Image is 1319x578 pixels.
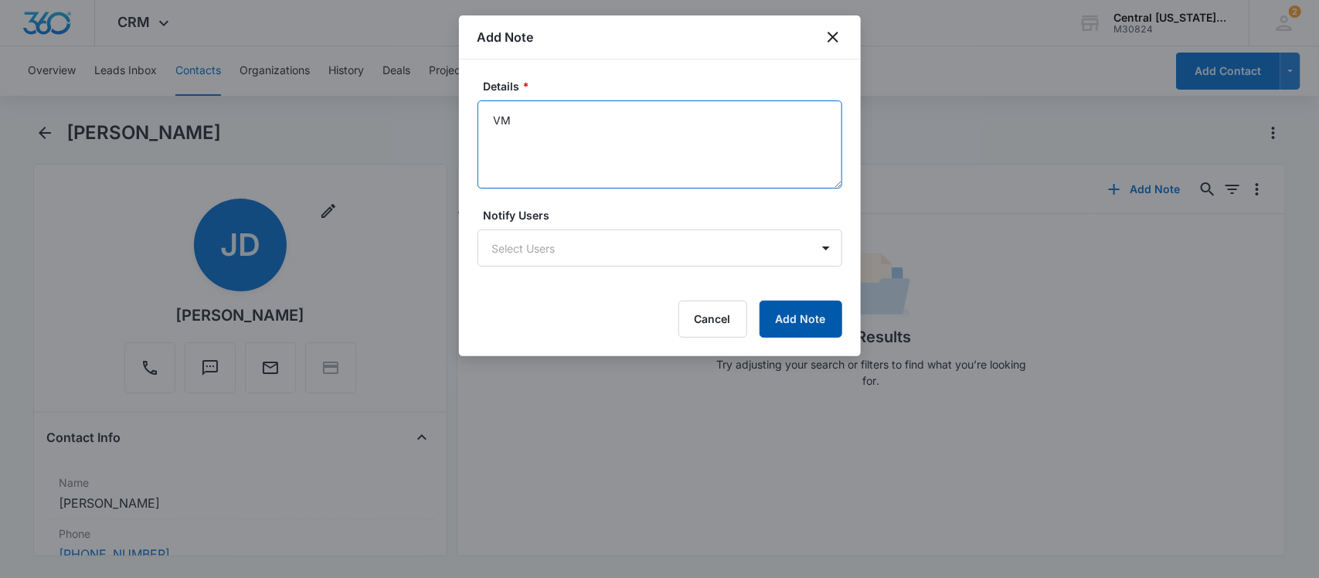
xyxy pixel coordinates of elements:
[760,301,842,338] button: Add Note
[478,100,842,189] textarea: VM
[824,28,842,46] button: close
[484,207,848,223] label: Notify Users
[484,78,848,94] label: Details
[478,28,534,46] h1: Add Note
[678,301,747,338] button: Cancel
